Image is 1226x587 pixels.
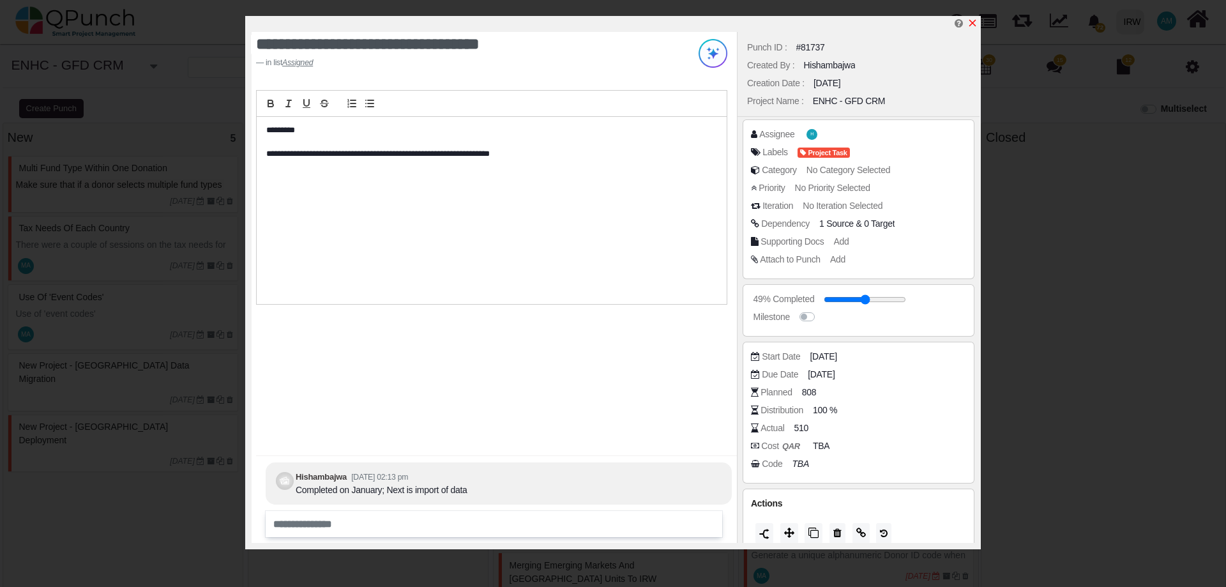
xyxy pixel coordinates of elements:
span: Add [830,254,845,264]
div: Code [762,457,782,471]
span: 0 Target [864,218,895,229]
div: Assignee [759,128,794,141]
span: <div><span class="badge badge-secondary" style="background-color: #F44E3B"> <i class="fa fa-tag p... [798,146,850,159]
button: Move [780,523,798,544]
div: Creation Date : [747,77,805,90]
button: History [876,523,891,544]
cite: Source Title [282,58,313,67]
div: Punch ID : [747,41,787,54]
span: <div class="badge badge-secondary"> ETL Recurring Data Import FS</div> [819,218,854,229]
div: ENHC - GFD CRM [813,95,886,108]
button: Copy Link [852,523,870,544]
div: Project Name : [747,95,804,108]
span: Project Task [798,148,850,158]
small: [DATE] 02:13 pm [351,473,408,482]
div: Labels [762,146,788,159]
div: Category [762,164,797,177]
img: Try writing with AI [699,39,727,68]
div: Priority [759,181,785,195]
div: Planned [761,386,792,399]
button: Copy [805,523,822,544]
b: Hishambajwa [296,472,347,482]
button: Delete [829,523,845,544]
b: QAR [782,441,800,451]
div: #81737 [796,41,825,54]
span: 808 [802,386,817,399]
div: Created By : [747,59,794,72]
div: Hishambajwa [803,59,855,72]
div: Supporting Docs [761,235,824,248]
span: 510 [794,422,808,435]
div: 49% Completed [753,293,815,306]
div: Start Date [762,350,800,363]
div: [DATE] [814,77,840,90]
u: Assigned [282,58,313,67]
span: TBA [813,439,829,453]
div: Actual [761,422,784,435]
img: split.9d50320.png [759,529,769,539]
span: & [819,217,895,231]
a: x [967,18,978,29]
div: Dependency [761,217,810,231]
span: [DATE] [808,368,835,381]
div: Due Date [762,368,798,381]
footer: in list [256,57,646,68]
i: Edit Punch [955,19,963,28]
i: TBA [792,459,809,469]
div: Milestone [753,310,790,324]
span: Hishambajwa [806,129,817,140]
div: Attach to Punch [760,253,821,266]
span: No Iteration Selected [803,201,882,211]
span: H [810,132,814,137]
button: Split [755,523,773,544]
div: Distribution [761,404,803,417]
span: Add [834,236,849,247]
span: Actions [751,498,782,508]
span: [DATE] [810,350,836,363]
svg: x [967,18,978,28]
div: Iteration [762,199,793,213]
span: 100 % [813,404,837,417]
div: Completed on January; Next is import of data [296,484,467,497]
div: Cost [761,439,803,453]
span: No Priority Selected [795,183,870,193]
span: No Category Selected [806,165,890,175]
